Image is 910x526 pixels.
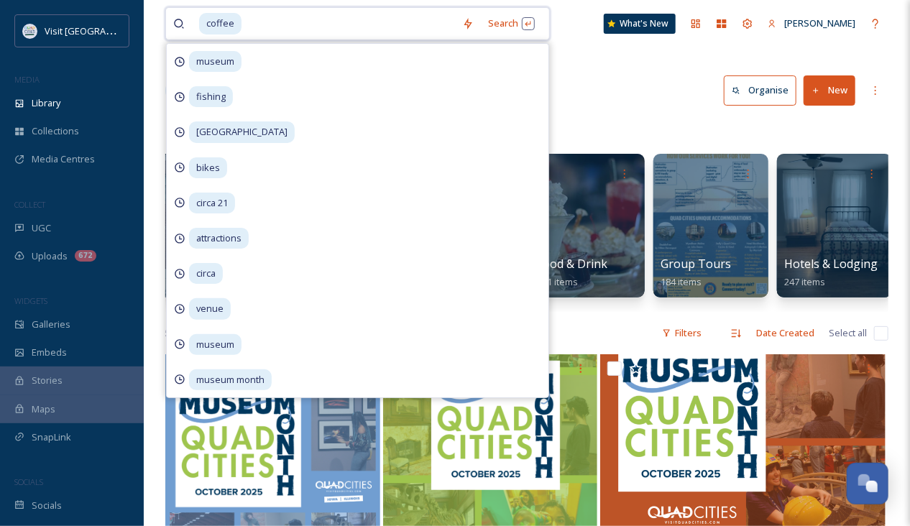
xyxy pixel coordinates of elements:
[14,476,43,487] span: SOCIALS
[165,326,194,340] span: 53 file s
[189,298,231,319] span: venue
[32,430,71,444] span: SnapLink
[32,124,79,138] span: Collections
[604,14,676,34] a: What's New
[189,228,249,249] span: attractions
[75,250,96,262] div: 672
[32,499,62,512] span: Socials
[481,9,542,37] div: Search
[32,402,55,416] span: Maps
[537,275,578,288] span: 451 items
[537,257,607,288] a: Food & Drink451 items
[32,318,70,331] span: Galleries
[189,121,295,142] span: [GEOGRAPHIC_DATA]
[784,17,855,29] span: [PERSON_NAME]
[784,275,825,288] span: 247 items
[724,75,804,105] a: Organise
[655,319,709,347] div: Filters
[661,275,702,288] span: 184 items
[784,256,878,272] span: Hotels & Lodging
[804,75,855,105] button: New
[189,369,272,390] span: museum month
[199,13,242,34] span: coffee
[32,249,68,263] span: Uploads
[189,263,223,284] span: circa
[661,256,731,272] span: Group Tours
[14,295,47,306] span: WIDGETS
[32,152,95,166] span: Media Centres
[189,193,235,213] span: circa 21
[189,334,242,355] span: museum
[661,257,731,288] a: Group Tours184 items
[189,51,242,72] span: museum
[32,96,60,110] span: Library
[724,75,796,105] button: Organise
[189,157,227,178] span: bikes
[14,74,40,85] span: MEDIA
[537,256,607,272] span: Food & Drink
[189,86,233,107] span: fishing
[14,199,45,210] span: COLLECT
[45,24,156,37] span: Visit [GEOGRAPHIC_DATA]
[32,374,63,387] span: Stories
[749,319,822,347] div: Date Created
[32,221,51,235] span: UGC
[23,24,37,38] img: QCCVB_VISIT_vert_logo_4c_tagline_122019.svg
[32,346,67,359] span: Embeds
[829,326,867,340] span: Select all
[760,9,863,37] a: [PERSON_NAME]
[784,257,878,288] a: Hotels & Lodging247 items
[847,463,888,504] button: Open Chat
